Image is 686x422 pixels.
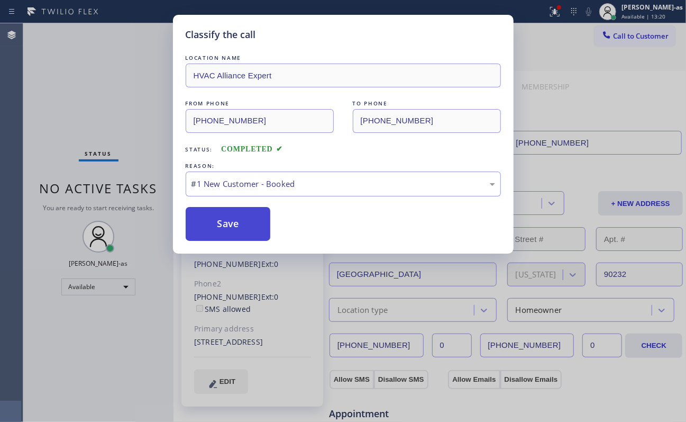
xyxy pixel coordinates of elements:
input: To phone [353,109,501,133]
div: #1 New Customer - Booked [191,178,495,190]
div: LOCATION NAME [186,52,501,64]
div: REASON: [186,160,501,172]
button: Save [186,207,271,241]
span: Status: [186,146,213,153]
div: TO PHONE [353,98,501,109]
input: From phone [186,109,334,133]
span: COMPLETED [221,145,282,153]
div: FROM PHONE [186,98,334,109]
h5: Classify the call [186,28,256,42]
